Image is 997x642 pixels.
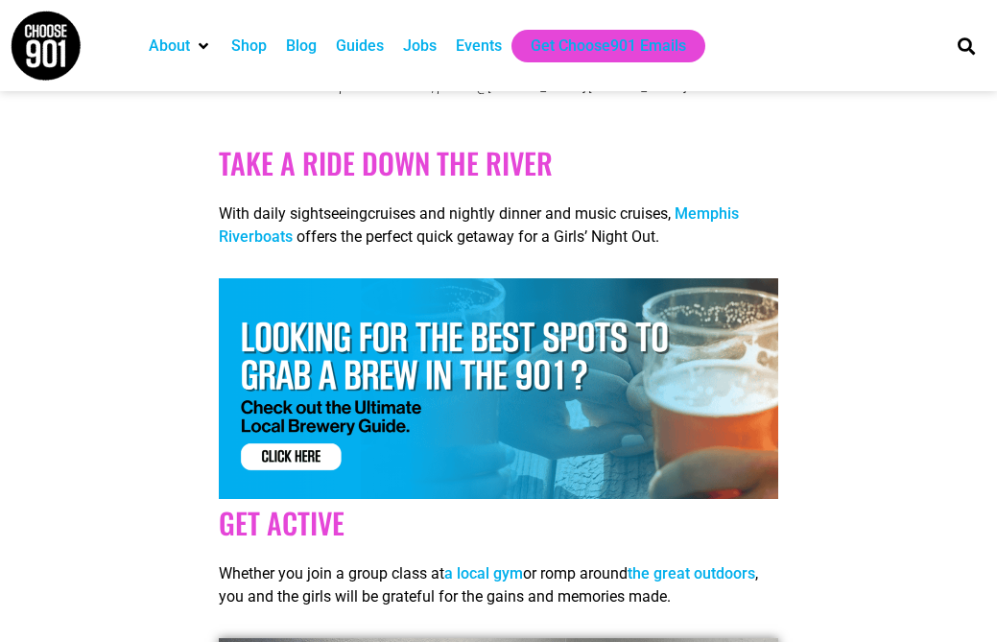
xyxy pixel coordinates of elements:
[219,278,778,499] img: Looking for the best spots to grab a brew in the 90s era.
[219,562,778,608] p: Whether you join a group class at or romp around , you and the girls will be grateful for the gai...
[368,204,671,223] span: cruises and nightly dinner and music cruises,
[149,35,190,58] a: About
[531,35,686,58] a: Get Choose901 Emails
[403,35,437,58] a: Jobs
[231,35,267,58] a: Shop
[628,564,755,583] a: the great outdoors
[286,35,317,58] a: Blog
[219,506,778,540] h2: GET ACTIVE
[444,564,523,583] a: a local gym
[336,35,384,58] a: Guides
[139,30,222,62] div: About
[456,35,502,58] a: Events
[297,227,659,246] span: offers the perfect quick getaway for a Girls’ Night Out.
[219,111,778,180] h2: take a ride down the river
[219,202,778,249] p: With daily sightseeing
[139,30,931,62] nav: Main nav
[950,30,982,61] div: Search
